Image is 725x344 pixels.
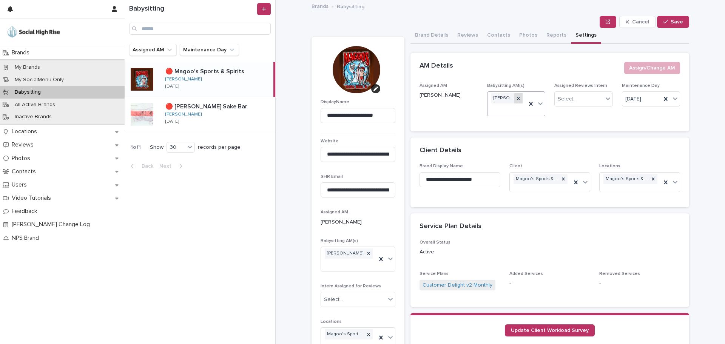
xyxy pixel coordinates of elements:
p: My Brands [9,64,46,71]
p: 🔴 [PERSON_NAME] Sake Bar [165,102,249,110]
a: Update Client Workload Survey [505,324,595,336]
p: My SocialMenu Only [9,77,70,83]
button: Contacts [483,28,515,44]
button: Back [125,163,156,170]
button: Maintenance Day [180,44,239,56]
p: 1 of 1 [125,138,147,157]
button: Assigned AM [129,44,177,56]
p: records per page [198,144,241,151]
button: Settings [571,28,601,44]
span: Overall Status [420,240,450,245]
p: [PERSON_NAME] [321,218,395,226]
p: 🔴 Magoo's Sports & Spirits [165,66,246,75]
p: Active [420,248,680,256]
span: SHR Email [321,174,343,179]
a: [PERSON_NAME] [165,112,202,117]
div: Magoo's Sports & Spirits [603,174,649,184]
div: Select... [324,296,343,304]
p: Inactive Brands [9,114,58,120]
span: Added Services [509,271,543,276]
span: Assigned AM [420,83,447,88]
p: Locations [9,128,43,135]
p: NPS Brand [9,234,45,242]
button: Brand Details [410,28,453,44]
span: Update Client Workload Survey [511,328,589,333]
span: Website [321,139,339,143]
a: Brands [312,2,329,10]
p: - [599,280,680,288]
p: Contacts [9,168,42,175]
img: o5DnuTxEQV6sW9jFYBBf [6,25,61,40]
h2: Service Plan Details [420,222,481,231]
h2: Client Details [420,147,461,155]
p: [DATE] [165,119,179,124]
span: Removed Services [599,271,640,276]
button: Reviews [453,28,483,44]
span: Back [137,164,153,169]
a: [PERSON_NAME] [165,77,202,82]
p: [DATE] [165,84,179,89]
p: All Active Brands [9,102,61,108]
div: 30 [167,143,185,151]
p: Video Tutorials [9,194,57,202]
p: Babysitting [337,2,364,10]
span: Maintenance Day [622,83,660,88]
p: [PERSON_NAME] Change Log [9,221,96,228]
span: Service Plans [420,271,449,276]
div: [PERSON_NAME] [325,248,364,259]
h1: Babysitting [129,5,256,13]
p: Users [9,181,33,188]
p: - [509,280,590,288]
span: Babysitting AM(s) [487,83,524,88]
span: Babysitting AM(s) [321,239,358,243]
span: Brand Display Name [420,164,463,168]
p: Brands [9,49,35,56]
span: Assign/Change AM [629,64,675,72]
span: Assigned AM [321,210,348,214]
p: [PERSON_NAME] [420,91,478,99]
button: Save [657,16,689,28]
button: Next [156,163,188,170]
p: Show [150,144,164,151]
span: Save [671,19,683,25]
button: Cancel [619,16,656,28]
span: Cancel [632,19,649,25]
a: 🔴 Magoo's Sports & Spirits🔴 Magoo's Sports & Spirits [PERSON_NAME] [DATE] [125,62,275,97]
input: Search [129,23,271,35]
span: Next [159,164,176,169]
span: Locations [599,164,620,168]
button: Assign/Change AM [624,62,680,74]
span: [DATE] [625,95,641,103]
p: Babysitting [9,89,47,96]
span: Client [509,164,522,168]
span: Locations [321,319,342,324]
div: Select... [558,95,577,103]
p: Reviews [9,141,40,148]
div: [PERSON_NAME] [491,93,515,103]
p: Feedback [9,208,43,215]
p: Photos [9,155,36,162]
div: Magoo's Sports & Spirits [325,329,364,339]
button: Reports [542,28,571,44]
h2: AM Details [420,62,453,70]
a: 🔴 [PERSON_NAME] Sake Bar🔴 [PERSON_NAME] Sake Bar [PERSON_NAME] [DATE] [125,97,275,132]
div: Magoo's Sports & Spirits [514,174,559,184]
a: Customer Delight v2 Monthly [423,281,492,289]
button: Photos [515,28,542,44]
span: Intern Assigned for Reviews [321,284,381,288]
span: DisplayName [321,100,349,104]
span: Assigned Reviews Intern [554,83,607,88]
